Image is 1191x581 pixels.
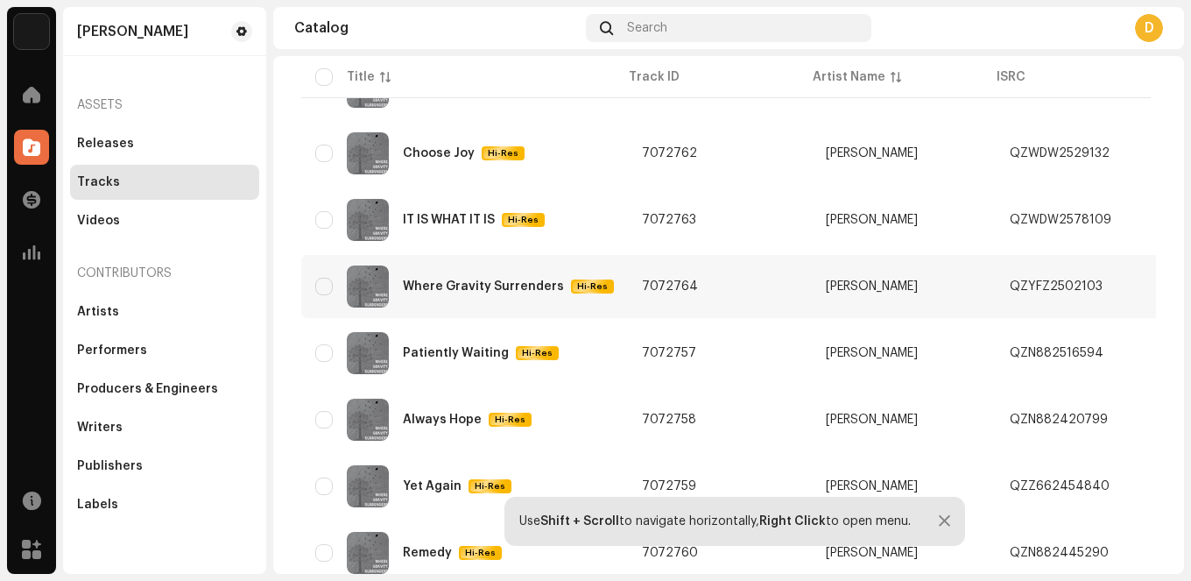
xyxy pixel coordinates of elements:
re-m-nav-item: Tracks [70,165,259,200]
div: QZZ662454840 [1010,480,1110,492]
div: Labels [77,498,118,512]
div: IT IS WHAT IT IS [403,214,495,226]
span: Dustin Starks [826,414,982,426]
div: Artist Name [813,68,885,86]
span: Hi-Res [573,280,612,293]
div: QZN882445290 [1010,547,1109,559]
span: Dustin Starks [826,280,982,293]
img: 4d355f5d-9311-46a2-b30d-525bdb8252bf [14,14,49,49]
div: Releases [77,137,134,151]
div: Remedy [403,547,452,559]
re-m-nav-item: Releases [70,126,259,161]
div: Performers [77,344,147,358]
re-m-nav-item: Performers [70,333,259,368]
div: [PERSON_NAME] [826,214,918,226]
div: Producers & Engineers [77,382,218,396]
strong: Right Click [759,515,826,528]
div: D [1135,14,1163,42]
span: Dustin Starks [826,147,982,159]
div: QZYFZ2502103 [1010,280,1103,293]
div: Artists [77,305,119,319]
re-m-nav-item: Writers [70,410,259,445]
div: [PERSON_NAME] [826,480,918,492]
span: Hi-Res [504,214,543,226]
img: c8b2d43c-2877-443d-afdb-4f551e839f30 [347,399,389,441]
span: Dustin Starks [826,547,982,559]
div: Yet Again [403,480,462,492]
re-a-nav-header: Contributors [70,252,259,294]
img: c8b2d43c-2877-443d-afdb-4f551e839f30 [347,465,389,507]
re-m-nav-item: Publishers [70,449,259,484]
span: 7072762 [642,147,697,159]
div: QZN882420799 [1010,414,1108,426]
span: Search [627,21,667,35]
div: Writers [77,421,123,435]
div: Choose Joy [403,147,475,159]
div: Videos [77,214,120,228]
div: [PERSON_NAME] [826,414,918,426]
span: 7072757 [642,347,696,359]
span: Dustin Starks [826,214,982,226]
span: Hi-Res [470,480,510,492]
img: c8b2d43c-2877-443d-afdb-4f551e839f30 [347,266,389,308]
re-a-nav-header: Assets [70,84,259,126]
span: Hi-Res [461,547,500,559]
div: Patiently Waiting [403,347,509,359]
span: Dustin Starks [826,480,982,492]
span: Hi-Res [483,147,523,159]
div: QZN882516594 [1010,347,1103,359]
div: [PERSON_NAME] [826,547,918,559]
div: Dustin Starks [77,25,188,39]
span: Hi-Res [518,347,557,359]
div: Where Gravity Surrenders [403,280,564,293]
div: QZWDW2578109 [1010,214,1111,226]
div: Title [347,68,375,86]
img: c8b2d43c-2877-443d-afdb-4f551e839f30 [347,132,389,174]
span: 7072763 [642,214,696,226]
span: Hi-Res [490,414,530,426]
re-m-nav-item: Videos [70,203,259,238]
span: 7072760 [642,547,698,559]
re-m-nav-item: Producers & Engineers [70,372,259,407]
re-m-nav-item: Labels [70,487,259,522]
img: c8b2d43c-2877-443d-afdb-4f551e839f30 [347,199,389,241]
div: [PERSON_NAME] [826,147,918,159]
div: [PERSON_NAME] [826,347,918,359]
re-m-nav-item: Artists [70,294,259,329]
div: Tracks [77,175,120,189]
span: 7072758 [642,414,696,426]
div: Use to navigate horizontally, to open menu. [519,514,911,528]
div: [PERSON_NAME] [826,280,918,293]
span: 7072759 [642,480,696,492]
div: Publishers [77,459,143,473]
span: Dustin Starks [826,347,982,359]
div: QZWDW2529132 [1010,147,1110,159]
img: c8b2d43c-2877-443d-afdb-4f551e839f30 [347,332,389,374]
strong: Shift + Scroll [540,515,619,528]
img: c8b2d43c-2877-443d-afdb-4f551e839f30 [347,532,389,574]
div: Catalog [294,21,579,35]
span: 7072764 [642,280,698,293]
div: Always Hope [403,414,482,426]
